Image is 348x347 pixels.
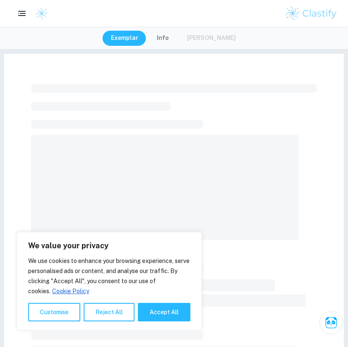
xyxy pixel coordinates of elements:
[84,303,134,321] button: Reject All
[319,311,343,334] button: Ask Clai
[28,303,80,321] button: Customise
[285,5,338,22] img: Clastify logo
[35,7,48,20] img: Clastify logo
[28,241,190,251] p: We value your privacy
[52,287,90,295] a: Cookie Policy
[138,303,190,321] button: Accept All
[17,232,202,330] div: We value your privacy
[28,256,190,296] p: We use cookies to enhance your browsing experience, serve personalised ads or content, and analys...
[148,31,177,46] button: Info
[30,7,48,20] a: Clastify logo
[103,31,147,46] button: Exemplar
